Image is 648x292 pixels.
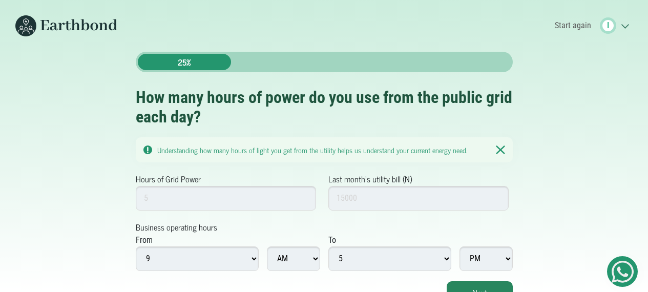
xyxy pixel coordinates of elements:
img: Earthbond's long logo for desktop view [15,15,118,36]
label: Hours of Grid Power [136,173,201,185]
img: Notication Pane Close Icon [496,145,505,155]
input: 15000 [328,186,509,211]
label: Business operating hours [136,221,217,233]
div: 25% [138,54,231,70]
h2: How many hours of power do you use from the public grid each day? [136,88,513,127]
input: 5 [136,186,317,211]
small: Understanding how many hours of light you get from the utility helps us understand your current e... [157,144,467,156]
span: I [607,19,609,32]
a: Start again [551,17,595,34]
img: Notication Pane Caution Icon [143,145,152,154]
div: To [328,234,336,246]
div: From [136,234,153,246]
img: Get Started On Earthbond Via Whatsapp [612,261,634,283]
label: Last month's utility bill (N) [328,173,412,185]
